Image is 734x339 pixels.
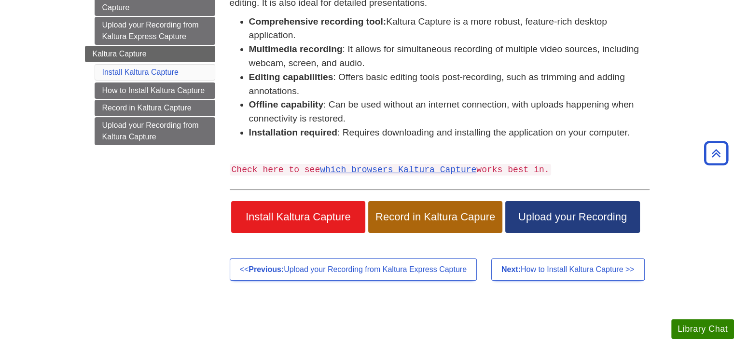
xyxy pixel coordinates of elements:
[249,98,650,126] li: : Can be used without an internet connection, with uploads happening when connectivity is restored.
[102,68,179,76] a: Install Kaltura Capture
[249,44,343,54] strong: Multimedia recording
[249,127,337,137] strong: Installation required
[701,147,732,160] a: Back to Top
[95,82,215,99] a: How to Install Kaltura Capture
[249,72,333,82] strong: Editing capabilities
[249,15,650,43] li: Kaltura Capture is a more robust, feature-rich desktop application.
[230,258,477,281] a: <<Previous:Upload your Recording from Kaltura Express Capture
[249,16,387,27] strong: Comprehensive recording tool:
[249,265,284,273] strong: Previous:
[95,117,215,145] a: Upload your Recording from Kaltura Capture
[671,319,734,339] button: Library Chat
[501,265,521,273] strong: Next:
[85,46,215,62] a: Kaltura Capture
[505,201,639,233] a: Upload your Recording
[375,211,495,223] span: Record in Kaltura Capure
[491,258,645,281] a: Next:How to Install Kaltura Capture >>
[368,201,502,233] a: Record in Kaltura Capure
[249,99,324,109] strong: Offline capability
[249,42,650,70] li: : It allows for simultaneous recording of multiple video sources, including webcam, screen, and a...
[95,100,215,116] a: Record in Kaltura Capture
[93,50,147,58] span: Kaltura Capture
[249,126,650,140] li: : Requires downloading and installing the application on your computer.
[238,211,358,223] span: Install Kaltura Capture
[512,211,632,223] span: Upload your Recording
[231,201,365,233] a: Install Kaltura Capture
[320,165,476,175] a: which browsers Kaltura Capture
[95,17,215,45] a: Upload your Recording from Kaltura Express Capture
[249,70,650,98] li: : Offers basic editing tools post-recording, such as trimming and adding annotations.
[230,164,552,176] code: Check here to see works best in.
